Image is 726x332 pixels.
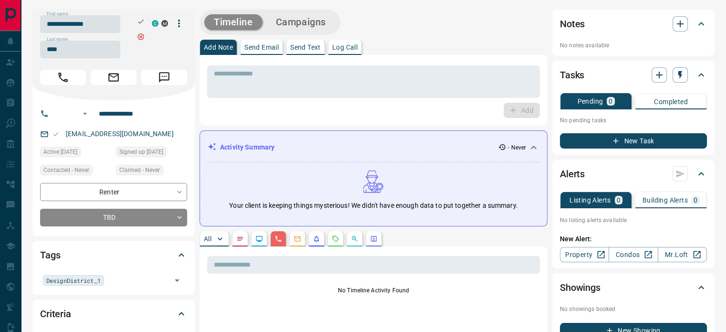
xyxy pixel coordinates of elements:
p: Listing Alerts [569,197,611,203]
p: No notes available [560,41,707,50]
div: Tasks [560,64,707,86]
p: 0 [694,197,697,203]
svg: Lead Browsing Activity [255,235,263,243]
div: Criteria [40,302,187,325]
div: Tue Jan 22 2013 [116,147,187,160]
a: Property [560,247,609,262]
div: condos.ca [152,20,158,27]
p: New Alert: [560,234,707,244]
div: Activity Summary- Never [208,139,539,156]
a: [EMAIL_ADDRESS][DOMAIN_NAME] [66,130,174,138]
h2: Tasks [560,67,584,83]
p: 0 [617,197,621,203]
svg: Calls [274,235,282,243]
div: Renter [40,183,187,201]
h2: Tags [40,247,60,263]
h2: Showings [560,280,600,295]
button: Campaigns [266,14,336,30]
div: Showings [560,276,707,299]
div: Mon Jan 24 2022 [40,147,111,160]
h2: Notes [560,16,585,32]
label: First name [47,11,68,17]
p: 0 [609,98,612,105]
span: Active [DATE] [43,147,77,157]
p: No pending tasks [560,113,707,128]
div: Tags [40,244,187,267]
div: TBD [40,209,187,226]
svg: Agent Actions [370,235,378,243]
p: Send Email [244,44,279,51]
button: New Task [560,133,707,149]
p: Pending [577,98,603,105]
div: mrloft.ca [161,20,168,27]
p: Your client is keeping things mysterious! We didn't have enough data to put together a summary. [229,201,517,211]
p: Building Alerts [642,197,688,203]
p: Send Text [290,44,321,51]
label: Last name [47,36,68,43]
button: Open [170,274,184,287]
p: Completed [654,98,688,105]
p: - Never [508,143,526,152]
svg: Emails [294,235,301,243]
p: Activity Summary [220,142,274,152]
button: Open [79,108,91,119]
span: DesignDistrict_1 [46,276,101,285]
p: No Timeline Activity Found [207,286,540,295]
span: Email [91,70,137,85]
p: No listing alerts available [560,216,707,225]
svg: Listing Alerts [313,235,320,243]
h2: Criteria [40,306,71,321]
svg: Requests [332,235,339,243]
button: Timeline [204,14,263,30]
div: Alerts [560,162,707,185]
a: Condos [609,247,658,262]
svg: Opportunities [351,235,358,243]
span: Contacted - Never [43,165,89,175]
p: Log Call [332,44,358,51]
span: Signed up [DATE] [119,147,163,157]
svg: Email Valid [53,131,59,138]
a: Mr.Loft [658,247,707,262]
svg: Notes [236,235,244,243]
span: Call [40,70,86,85]
p: All [204,236,211,242]
div: Notes [560,12,707,35]
span: Message [141,70,187,85]
p: Add Note [204,44,233,51]
p: No showings booked [560,305,707,313]
h2: Alerts [560,166,585,182]
span: Claimed - Never [119,165,160,175]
